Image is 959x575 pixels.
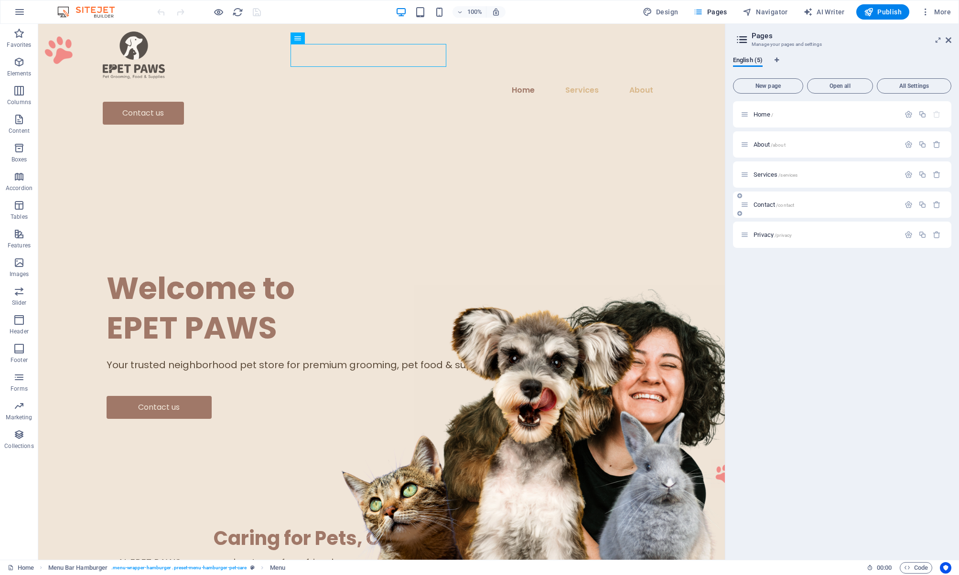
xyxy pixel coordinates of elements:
[639,4,682,20] div: Design (Ctrl+Alt+Y)
[8,242,31,249] p: Features
[905,201,913,209] div: Settings
[751,171,900,178] div: Services/services
[250,565,255,570] i: This element is a customizable preset
[933,231,941,239] div: Remove
[11,213,28,221] p: Tables
[881,83,947,89] span: All Settings
[918,231,927,239] div: Duplicate
[917,4,955,20] button: More
[918,201,927,209] div: Duplicate
[10,328,29,335] p: Header
[921,7,951,17] span: More
[6,184,32,192] p: Accordion
[884,564,885,571] span: :
[743,7,788,17] span: Navigator
[905,231,913,239] div: Settings
[933,201,941,209] div: Remove
[9,127,30,135] p: Content
[4,442,33,450] p: Collections
[751,141,900,148] div: About/about
[900,562,932,574] button: Code
[467,6,482,18] h6: 100%
[639,4,682,20] button: Design
[940,562,951,574] button: Usercentrics
[232,7,243,18] i: Reload page
[771,142,786,148] span: /about
[778,172,797,178] span: /services
[803,7,845,17] span: AI Writer
[270,562,285,574] span: Click to select. Double-click to edit
[877,78,951,94] button: All Settings
[905,170,913,179] div: Settings
[733,78,803,94] button: New page
[10,270,29,278] p: Images
[754,231,792,238] span: Click to open page
[799,4,849,20] button: AI Writer
[6,414,32,421] p: Marketing
[751,232,900,238] div: Privacy/privacy
[933,170,941,179] div: Remove
[918,110,927,118] div: Duplicate
[48,562,108,574] span: Click to select. Double-click to edit
[751,111,900,117] div: Home/
[754,111,773,118] span: Click to open page
[752,32,951,40] h2: Pages
[752,40,932,49] h3: Manage your pages and settings
[918,170,927,179] div: Duplicate
[864,7,902,17] span: Publish
[905,110,913,118] div: Settings
[8,562,34,574] a: Click to cancel selection. Double-click to open Pages
[751,202,900,208] div: Contact/contact
[453,6,486,18] button: 100%
[693,7,727,17] span: Pages
[739,4,792,20] button: Navigator
[11,385,28,393] p: Forms
[7,70,32,77] p: Elements
[775,233,792,238] span: /privacy
[213,6,224,18] button: Click here to leave preview mode and continue editing
[811,83,869,89] span: Open all
[776,202,794,208] span: /contact
[12,299,27,307] p: Slider
[7,41,31,49] p: Favorites
[807,78,873,94] button: Open all
[905,140,913,149] div: Settings
[690,4,731,20] button: Pages
[232,6,243,18] button: reload
[856,4,909,20] button: Publish
[7,98,31,106] p: Columns
[733,56,951,75] div: Language Tabs
[733,54,763,68] span: English (5)
[111,562,247,574] span: . menu-wrapper-hamburger .preset-menu-hamburger-pet-care
[643,7,679,17] span: Design
[904,562,928,574] span: Code
[877,562,892,574] span: 00 00
[737,83,799,89] span: New page
[754,141,786,148] span: Click to open page
[48,562,285,574] nav: breadcrumb
[754,201,794,208] span: Click to open page
[771,112,773,117] span: /
[11,156,27,163] p: Boxes
[492,8,500,16] i: On resize automatically adjust zoom level to fit chosen device.
[933,140,941,149] div: Remove
[55,6,127,18] img: Editor Logo
[867,562,892,574] h6: Session time
[933,110,941,118] div: The startpage cannot be deleted
[918,140,927,149] div: Duplicate
[11,356,28,364] p: Footer
[754,171,797,178] span: Services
